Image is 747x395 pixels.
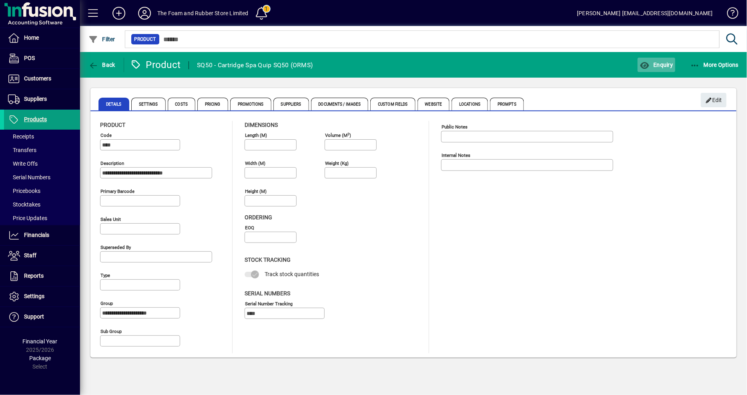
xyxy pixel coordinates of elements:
button: Profile [132,6,157,20]
mat-label: Group [100,301,113,306]
sup: 3 [347,132,349,136]
mat-label: Length (m) [245,132,267,138]
span: Serial Numbers [245,290,290,297]
a: Knowledge Base [721,2,737,28]
span: Reports [24,273,44,279]
button: Enquiry [638,58,675,72]
mat-label: Serial Number tracking [245,301,293,306]
button: Back [86,58,117,72]
button: Add [106,6,132,20]
span: Financial Year [23,338,58,345]
span: Details [98,98,129,110]
button: Filter [86,32,117,46]
span: Suppliers [273,98,309,110]
span: Pricebooks [8,188,40,194]
mat-label: Superseded by [100,245,131,250]
a: Pricebooks [4,184,80,198]
span: Write Offs [8,160,38,167]
span: Track stock quantities [265,271,319,277]
span: Website [418,98,450,110]
span: Price Updates [8,215,47,221]
a: Write Offs [4,157,80,170]
span: Enquiry [640,62,673,68]
mat-label: Volume (m ) [325,132,351,138]
a: Receipts [4,130,80,143]
span: Settings [24,293,44,299]
a: POS [4,48,80,68]
a: Price Updates [4,211,80,225]
mat-label: Code [100,132,112,138]
span: Products [24,116,47,122]
span: Ordering [245,214,272,221]
span: Settings [131,98,166,110]
span: Filter [88,36,115,42]
span: Back [88,62,115,68]
a: Customers [4,69,80,89]
span: Costs [168,98,196,110]
span: Dimensions [245,122,278,128]
span: Documents / Images [311,98,369,110]
a: Transfers [4,143,80,157]
span: Package [29,355,51,361]
span: Stock Tracking [245,257,291,263]
span: Product [135,35,156,43]
div: The Foam and Rubber Store Limited [157,7,249,20]
div: SQ50 - Cartridge Spa Quip SQ50 (ORMS) [197,59,313,72]
span: Staff [24,252,36,259]
span: Pricing [197,98,228,110]
a: Support [4,307,80,327]
span: More Options [690,62,739,68]
span: Edit [705,94,723,107]
mat-label: Type [100,273,110,278]
span: Custom Fields [370,98,415,110]
span: Stocktakes [8,201,40,208]
a: Suppliers [4,89,80,109]
a: Stocktakes [4,198,80,211]
a: Home [4,28,80,48]
span: Home [24,34,39,41]
mat-label: Sub group [100,329,122,334]
a: Settings [4,287,80,307]
mat-label: Primary barcode [100,188,135,194]
mat-label: Public Notes [442,124,468,130]
a: Serial Numbers [4,170,80,184]
span: Locations [452,98,488,110]
mat-label: Sales unit [100,217,121,222]
mat-label: Description [100,160,124,166]
div: Product [130,58,181,71]
span: Serial Numbers [8,174,50,180]
a: Reports [4,266,80,286]
mat-label: Internal Notes [442,152,470,158]
span: Product [100,122,125,128]
app-page-header-button: Back [80,58,124,72]
span: Promotions [230,98,271,110]
span: Financials [24,232,49,238]
span: Support [24,313,44,320]
button: More Options [688,58,741,72]
mat-label: EOQ [245,225,254,231]
span: POS [24,55,35,61]
span: Customers [24,75,51,82]
span: Transfers [8,147,36,153]
button: Edit [701,93,727,107]
span: Prompts [490,98,524,110]
span: Receipts [8,133,34,140]
a: Staff [4,246,80,266]
div: [PERSON_NAME] [EMAIL_ADDRESS][DOMAIN_NAME] [577,7,713,20]
mat-label: Width (m) [245,160,265,166]
span: Suppliers [24,96,47,102]
mat-label: Weight (Kg) [325,160,349,166]
a: Financials [4,225,80,245]
mat-label: Height (m) [245,188,267,194]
